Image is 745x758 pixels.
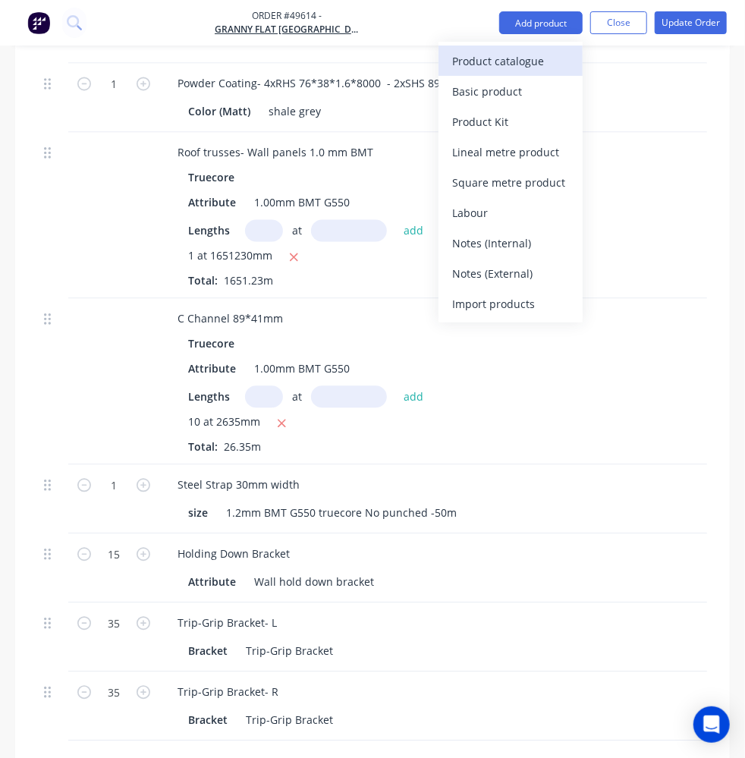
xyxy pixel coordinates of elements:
span: at [292,222,302,238]
div: C Channel 89*41mm [165,307,295,329]
div: Wall hold down bracket [248,571,380,593]
div: Trip-Grip Bracket [240,640,339,662]
span: at [292,388,302,404]
div: Import products [452,293,569,315]
div: shale grey [262,100,327,122]
div: Holding Down Bracket [165,543,302,565]
button: Close [590,11,647,34]
span: 10 at 2635mm [188,414,260,432]
span: 1651.23m [218,273,279,288]
div: Trip-Grip Bracket [240,709,339,731]
div: Attribute [182,191,242,213]
div: size [182,502,214,524]
div: Attribute [182,357,242,379]
span: 1 at 1651230mm [188,247,272,266]
div: Trip-Grip Bracket- R [165,681,291,703]
div: Product catalogue [452,50,569,72]
span: Lengths [188,222,230,238]
div: 1.2mm BMT G550 truecore No punched -50m [220,502,463,524]
div: 1.00mm BMT G550 [248,357,356,379]
div: Steel Strap 30mm width [165,473,312,495]
div: Notes (External) [452,263,569,285]
div: Bracket [182,709,234,731]
button: Update Order [655,11,727,34]
span: Order #49614 - [215,9,359,23]
span: 26.35m [218,439,267,454]
button: add [396,220,432,241]
span: Total: [188,273,218,288]
button: add [396,386,432,407]
button: Add product [499,11,583,34]
div: Truecore [188,166,240,188]
div: Basic product [452,80,569,102]
span: Total: [188,439,218,454]
div: 1.00mm BMT G550 [248,191,356,213]
div: Labour [452,202,569,224]
a: Granny Flat [GEOGRAPHIC_DATA] [215,23,359,36]
div: Notes (Internal) [452,232,569,254]
div: Trip-Grip Bracket- L [165,612,289,634]
div: Roof trusses- Wall panels 1.0 mm BMT [165,141,385,163]
div: Square metre product [452,171,569,193]
img: Factory [27,11,50,34]
div: Attribute [182,571,242,593]
div: Open Intercom Messenger [693,706,730,743]
div: Product Kit [452,111,569,133]
div: Powder Coating- 4xRHS 76*38*1.6*8000 - 2xSHS 89*89*2.0*8.0 [165,72,513,94]
div: Truecore [188,332,240,354]
div: Lineal metre product [452,141,569,163]
span: Lengths [188,388,230,404]
div: Color (Matt) [182,100,256,122]
div: Bracket [182,640,234,662]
